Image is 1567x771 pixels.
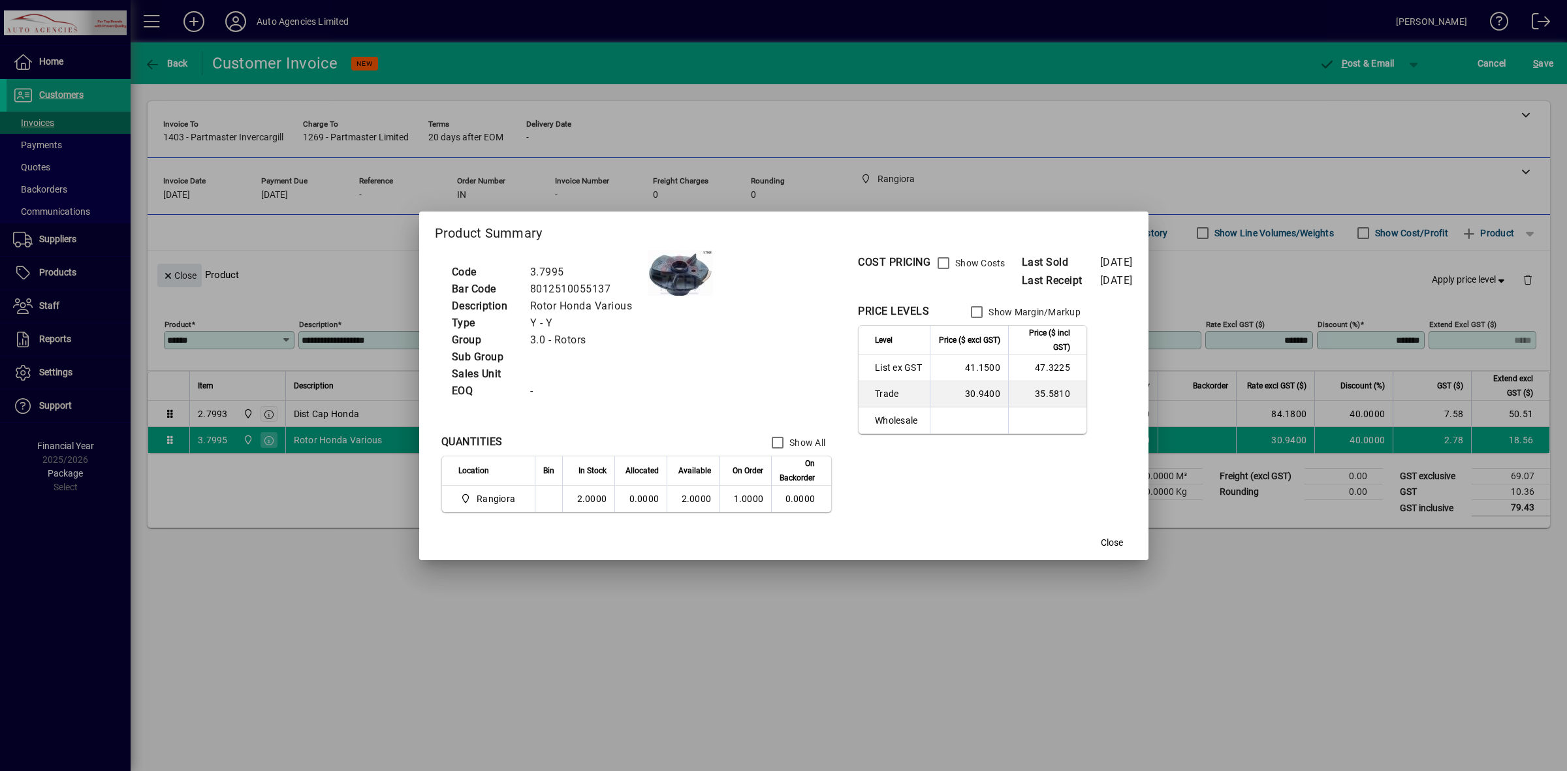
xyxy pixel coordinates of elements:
[930,381,1008,407] td: 30.9400
[458,491,521,507] span: Rangiora
[733,464,763,478] span: On Order
[445,298,524,315] td: Description
[858,255,930,270] div: COST PRICING
[734,494,764,504] span: 1.0000
[614,486,667,512] td: 0.0000
[625,464,659,478] span: Allocated
[1100,274,1133,287] span: [DATE]
[524,264,648,281] td: 3.7995
[458,464,489,478] span: Location
[678,464,711,478] span: Available
[562,486,614,512] td: 2.0000
[787,436,825,449] label: Show All
[578,464,607,478] span: In Stock
[875,361,922,374] span: List ex GST
[445,281,524,298] td: Bar Code
[445,366,524,383] td: Sales Unit
[524,332,648,349] td: 3.0 - Rotors
[875,333,893,347] span: Level
[953,257,1005,270] label: Show Costs
[524,383,648,400] td: -
[445,349,524,366] td: Sub Group
[858,304,929,319] div: PRICE LEVELS
[445,315,524,332] td: Type
[986,306,1081,319] label: Show Margin/Markup
[524,298,648,315] td: Rotor Honda Various
[445,383,524,400] td: EOQ
[1100,256,1133,268] span: [DATE]
[667,486,719,512] td: 2.0000
[939,333,1000,347] span: Price ($ excl GST)
[930,355,1008,381] td: 41.1500
[445,332,524,349] td: Group
[419,212,1148,249] h2: Product Summary
[1091,531,1133,555] button: Close
[441,434,503,450] div: QUANTITIES
[648,250,713,296] img: contain
[875,414,922,427] span: Wholesale
[1022,255,1100,270] span: Last Sold
[780,456,815,485] span: On Backorder
[1101,536,1123,550] span: Close
[1017,326,1070,354] span: Price ($ incl GST)
[1008,381,1086,407] td: 35.5810
[445,264,524,281] td: Code
[543,464,554,478] span: Bin
[1008,355,1086,381] td: 47.3225
[524,281,648,298] td: 8012510055137
[771,486,831,512] td: 0.0000
[477,492,515,505] span: Rangiora
[524,315,648,332] td: Y - Y
[875,387,922,400] span: Trade
[1022,273,1100,289] span: Last Receipt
